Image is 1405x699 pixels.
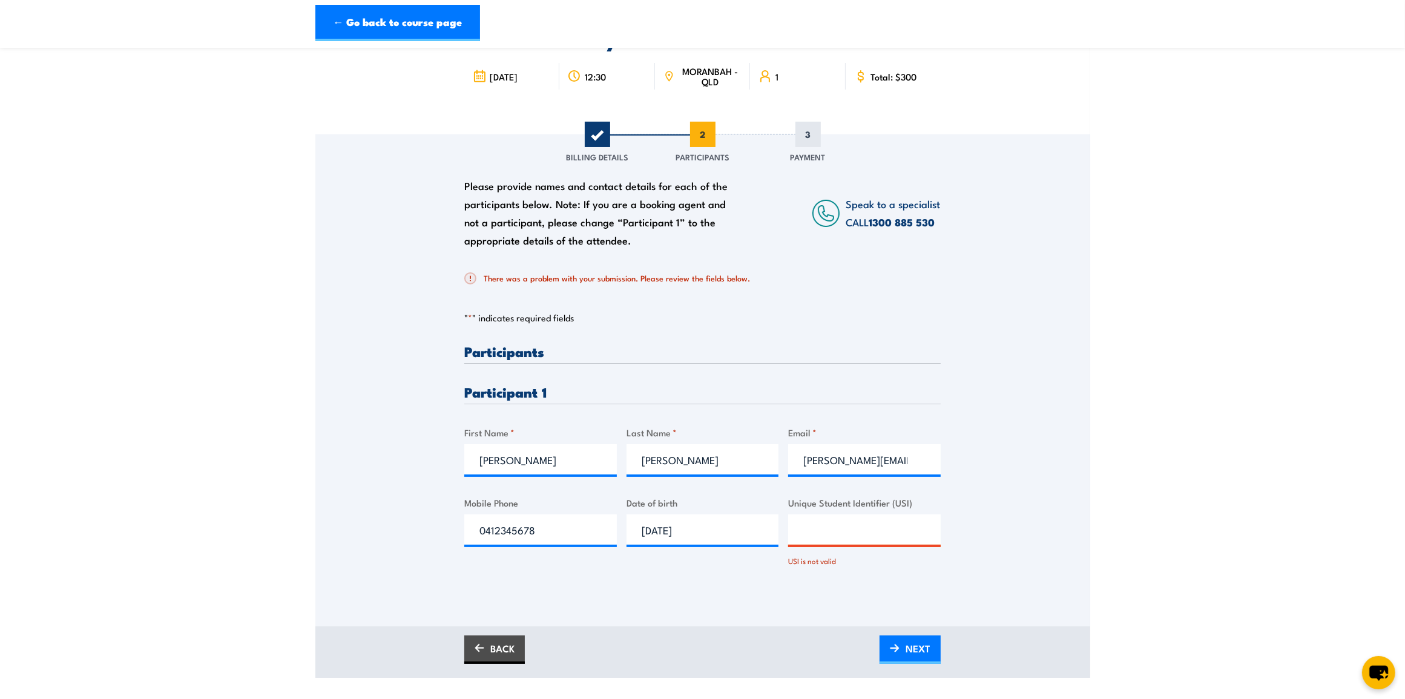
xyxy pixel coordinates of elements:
span: Payment [791,151,826,163]
label: First Name [464,425,617,439]
h3: Participant 1 [464,385,941,399]
a: 1300 885 530 [869,214,935,230]
h2: There was a problem with your submission. Please review the fields below. [464,272,931,284]
label: Last Name [627,425,779,439]
span: Speak to a specialist CALL [846,196,941,229]
h3: Participants [464,344,941,358]
span: 3 [795,122,821,147]
label: Email [788,425,941,439]
span: 1 [585,122,610,147]
span: Billing Details [566,151,628,163]
span: MORANBAH - QLD [678,66,742,87]
span: NEXT [906,632,930,665]
span: 1 [775,71,778,82]
a: NEXT [880,635,941,664]
span: [DATE] [490,71,518,82]
span: Participants [676,151,729,163]
span: 12:30 [585,71,606,82]
div: Please provide names and contact details for each of the participants below. Note: If you are a b... [464,177,739,249]
div: USI is not valid [788,550,941,567]
label: Mobile Phone [464,496,617,510]
label: Date of birth [627,496,779,510]
p: " " indicates required fields [464,312,941,324]
span: 2 [690,122,716,147]
button: chat-button [1362,656,1395,689]
a: BACK [464,635,525,664]
a: ← Go back to course page [315,5,480,41]
label: Unique Student Identifier (USI) [788,496,941,510]
span: Total: $300 [871,71,917,82]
